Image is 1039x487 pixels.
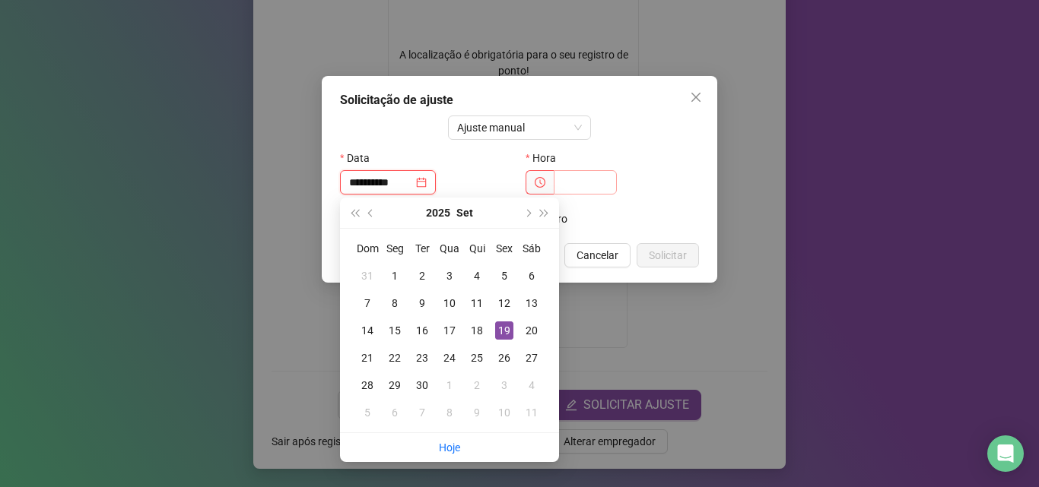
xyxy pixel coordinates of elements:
[495,267,513,285] div: 5
[457,116,583,139] span: Ajuste manual
[354,399,381,426] td: 2025-10-05
[463,317,491,344] td: 2025-09-18
[518,262,545,289] td: 2025-09-06
[440,376,459,394] div: 1
[577,247,618,264] span: Cancelar
[386,321,404,340] div: 15
[523,267,541,285] div: 6
[463,289,491,317] td: 2025-09-11
[468,349,486,367] div: 25
[408,235,436,262] th: Ter
[358,376,377,394] div: 28
[495,321,513,340] div: 19
[463,235,491,262] th: Qui
[354,344,381,372] td: 2025-09-21
[491,262,518,289] td: 2025-09-05
[535,177,545,188] span: clock-circle
[463,262,491,289] td: 2025-09-04
[491,344,518,372] td: 2025-09-26
[468,321,486,340] div: 18
[346,198,363,228] button: super-prev-year
[381,344,408,372] td: 2025-09-22
[518,289,545,317] td: 2025-09-13
[463,372,491,399] td: 2025-10-02
[358,267,377,285] div: 31
[523,294,541,312] div: 13
[526,146,566,170] label: Hora
[468,267,486,285] div: 4
[354,235,381,262] th: Dom
[523,376,541,394] div: 4
[523,403,541,422] div: 11
[495,376,513,394] div: 3
[518,399,545,426] td: 2025-10-11
[518,344,545,372] td: 2025-09-27
[436,262,463,289] td: 2025-09-03
[340,91,699,109] div: Solicitação de ajuste
[358,349,377,367] div: 21
[413,403,431,422] div: 7
[468,403,486,422] div: 9
[523,321,541,340] div: 20
[491,289,518,317] td: 2025-09-12
[536,198,553,228] button: super-next-year
[354,317,381,344] td: 2025-09-14
[363,198,380,228] button: prev-year
[408,344,436,372] td: 2025-09-23
[381,317,408,344] td: 2025-09-15
[436,317,463,344] td: 2025-09-17
[463,399,491,426] td: 2025-10-09
[408,399,436,426] td: 2025-10-07
[381,262,408,289] td: 2025-09-01
[413,321,431,340] div: 16
[354,262,381,289] td: 2025-08-31
[637,243,699,267] button: Solicitar
[408,317,436,344] td: 2025-09-16
[456,198,473,228] button: month panel
[518,372,545,399] td: 2025-10-04
[436,372,463,399] td: 2025-10-01
[491,317,518,344] td: 2025-09-19
[386,267,404,285] div: 1
[463,344,491,372] td: 2025-09-25
[340,146,380,170] label: Data
[491,372,518,399] td: 2025-10-03
[495,349,513,367] div: 26
[440,403,459,422] div: 8
[386,349,404,367] div: 22
[386,376,404,394] div: 29
[358,403,377,422] div: 5
[518,235,545,262] th: Sáb
[518,317,545,344] td: 2025-09-20
[491,399,518,426] td: 2025-10-10
[354,372,381,399] td: 2025-09-28
[439,441,460,454] a: Hoje
[564,243,631,267] button: Cancelar
[491,235,518,262] th: Sex
[436,399,463,426] td: 2025-10-08
[684,85,708,109] button: Close
[440,267,459,285] div: 3
[386,403,404,422] div: 6
[440,294,459,312] div: 10
[381,289,408,317] td: 2025-09-08
[519,198,535,228] button: next-year
[440,349,459,367] div: 24
[358,321,377,340] div: 14
[381,235,408,262] th: Seg
[408,289,436,317] td: 2025-09-09
[413,294,431,312] div: 9
[440,321,459,340] div: 17
[413,376,431,394] div: 30
[690,91,702,103] span: close
[436,344,463,372] td: 2025-09-24
[436,235,463,262] th: Qua
[436,289,463,317] td: 2025-09-10
[495,403,513,422] div: 10
[495,294,513,312] div: 12
[413,349,431,367] div: 23
[354,289,381,317] td: 2025-09-07
[408,262,436,289] td: 2025-09-02
[987,435,1024,472] div: Open Intercom Messenger
[413,267,431,285] div: 2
